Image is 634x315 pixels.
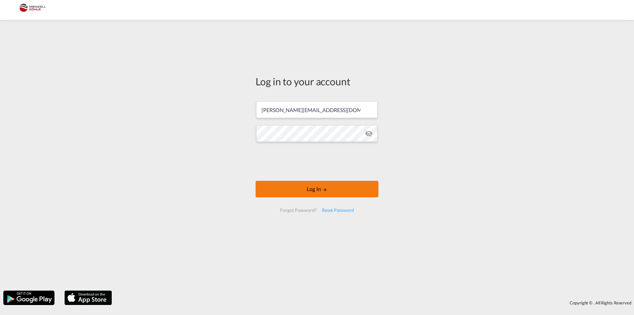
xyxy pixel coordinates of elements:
[10,3,54,18] img: 5c2b1670644e11efba44c1e626d722bd.JPG
[256,181,378,197] button: LOGIN
[115,297,634,308] div: Copyright © . All Rights Reserved
[267,148,367,174] iframe: reCAPTCHA
[365,130,373,138] md-icon: icon-eye-off
[277,204,319,216] div: Forgot Password?
[256,101,377,118] input: Enter email/phone number
[319,204,357,216] div: Reset Password
[64,290,113,306] img: apple.png
[3,290,55,306] img: google.png
[256,74,378,88] div: Log in to your account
